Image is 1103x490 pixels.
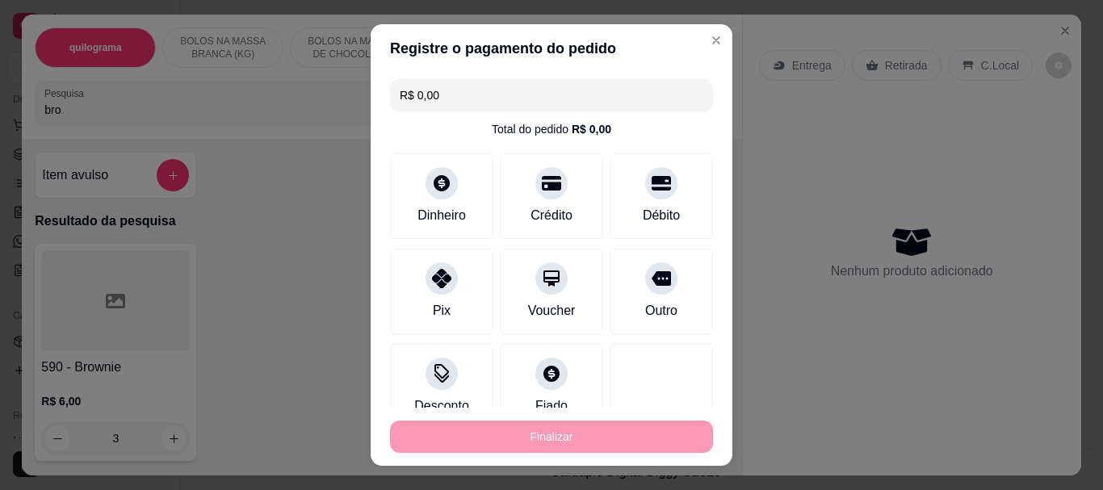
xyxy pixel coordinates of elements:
button: Close [703,27,729,53]
div: Voucher [528,301,576,320]
div: Fiado [535,396,568,416]
div: Dinheiro [417,206,466,225]
div: R$ 0,00 [572,121,611,137]
div: Débito [643,206,680,225]
div: Total do pedido [492,121,611,137]
div: Pix [433,301,451,320]
div: Crédito [531,206,572,225]
input: Ex.: hambúrguer de cordeiro [400,79,703,111]
header: Registre o pagamento do pedido [371,24,732,73]
div: Outro [645,301,677,320]
div: Desconto [414,396,469,416]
